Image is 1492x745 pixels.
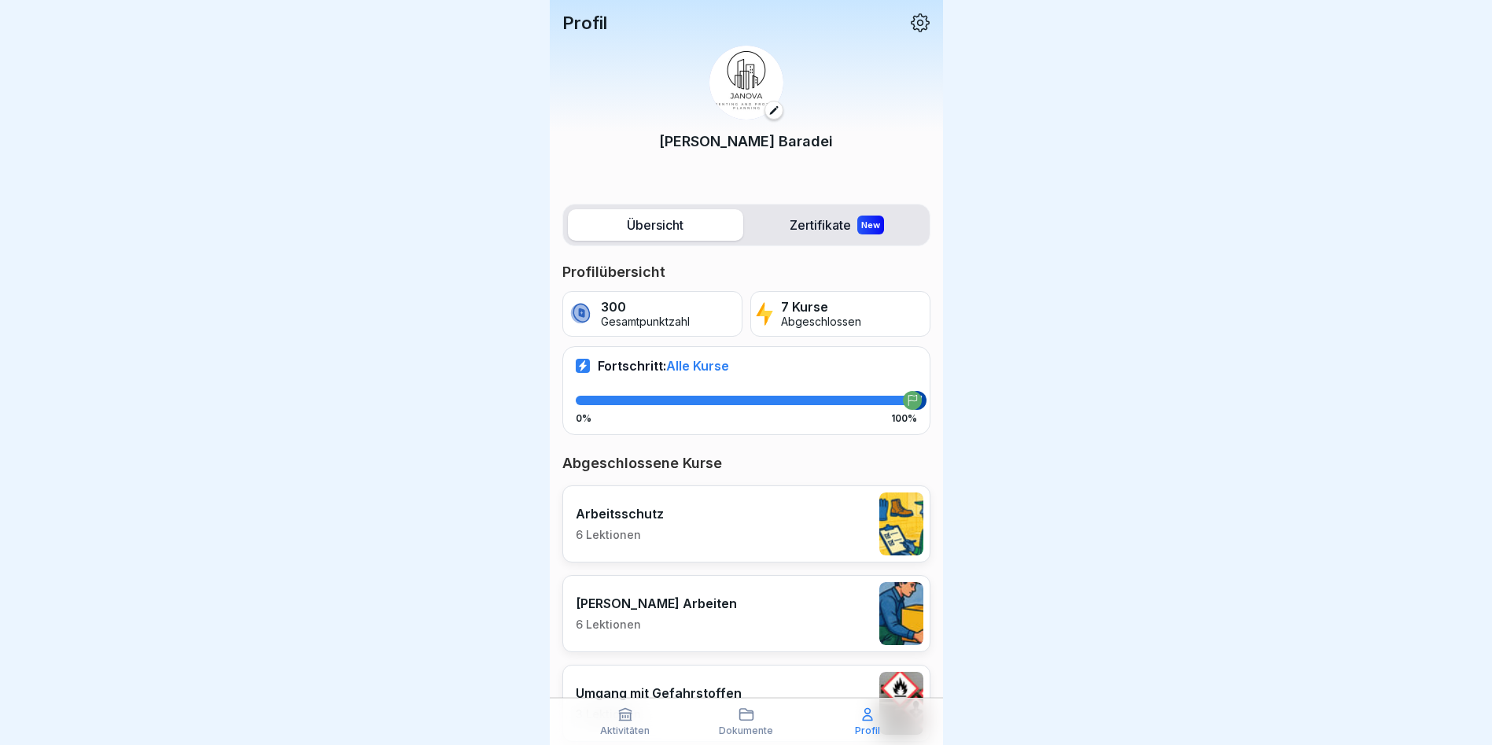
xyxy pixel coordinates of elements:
img: coin.svg [568,301,594,327]
p: 0% [576,413,591,424]
p: [PERSON_NAME] Arbeiten [576,596,737,611]
img: icdagxxof0hh1s6lrtp4d4vr.png [709,46,783,120]
a: Umgang mit Gefahrstoffen3 Lektionen [562,665,930,742]
a: Arbeitsschutz6 Lektionen [562,485,930,562]
p: Fortschritt: [598,358,729,374]
p: Dokumente [719,725,773,736]
p: 6 Lektionen [576,618,737,632]
img: lightning.svg [756,301,774,327]
p: Arbeitsschutz [576,506,664,522]
img: bgsrfyvhdm6180ponve2jajk.png [879,492,923,555]
p: 100% [891,413,917,424]
a: [PERSON_NAME] Arbeiten6 Lektionen [562,575,930,652]
img: ns5fm27uu5em6705ixom0yjt.png [879,582,923,645]
p: Profil [562,13,607,33]
label: Zertifikate [750,209,925,241]
p: Abgeschlossen [781,315,861,329]
p: Umgang mit Gefahrstoffen [576,685,742,701]
img: ro33qf0i8ndaw7nkfv0stvse.png [879,672,923,735]
p: [PERSON_NAME] Baradei [659,131,833,152]
p: Gesamtpunktzahl [601,315,690,329]
p: Aktivitäten [600,725,650,736]
p: 7 Kurse [781,300,861,315]
span: Alle Kurse [666,358,729,374]
p: Profil [855,725,880,736]
label: Übersicht [568,209,743,241]
p: 300 [601,300,690,315]
p: Profilübersicht [562,263,930,282]
div: New [857,216,884,234]
p: Abgeschlossene Kurse [562,454,930,473]
p: 6 Lektionen [576,528,664,542]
